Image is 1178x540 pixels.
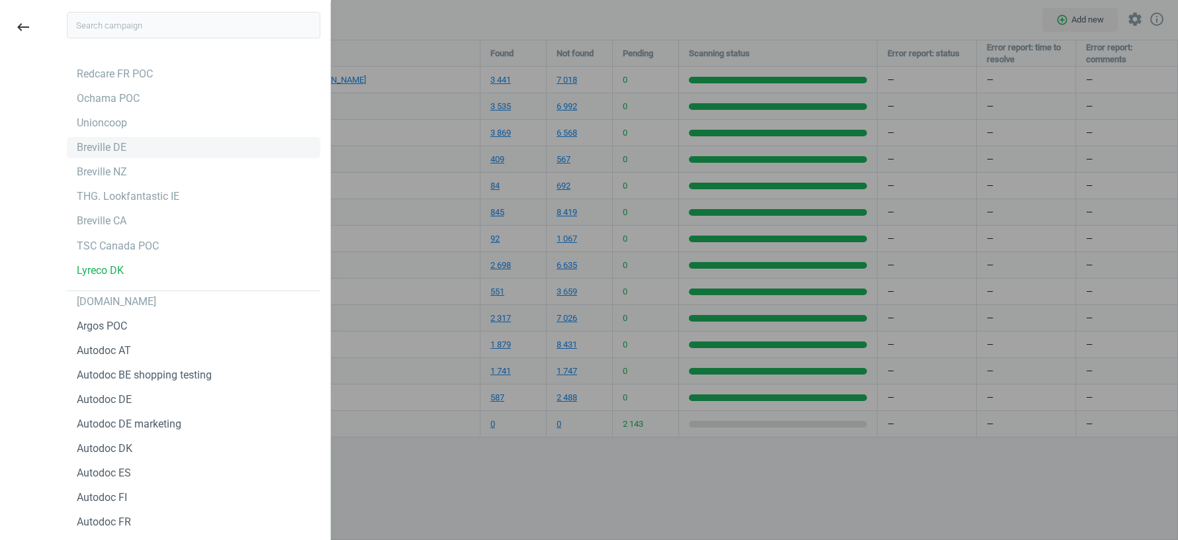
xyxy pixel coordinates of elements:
[77,67,153,81] div: Redcare FR POC
[77,417,181,431] div: Autodoc DE marketing
[77,343,131,358] div: Autodoc AT
[77,116,127,130] div: Unioncoop
[77,214,126,228] div: Breville CA
[77,368,212,382] div: Autodoc BE shopping testing
[77,466,131,480] div: Autodoc ES
[77,490,127,505] div: Autodoc FI
[77,441,132,456] div: Autodoc DK
[77,392,132,407] div: Autodoc DE
[15,19,31,35] i: keyboard_backspace
[77,319,127,334] div: Argos POC
[77,294,156,309] div: [DOMAIN_NAME]
[77,91,140,106] div: Ochama POC
[77,189,179,204] div: THG. Lookfantastic IE
[77,263,124,278] div: Lyreco DK
[77,239,159,253] div: TSC Canada POC
[67,12,320,38] input: Search campaign
[77,515,131,529] div: Autodoc FR
[77,140,126,155] div: Breville DE
[77,165,127,179] div: Breville NZ
[8,12,38,43] button: keyboard_backspace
